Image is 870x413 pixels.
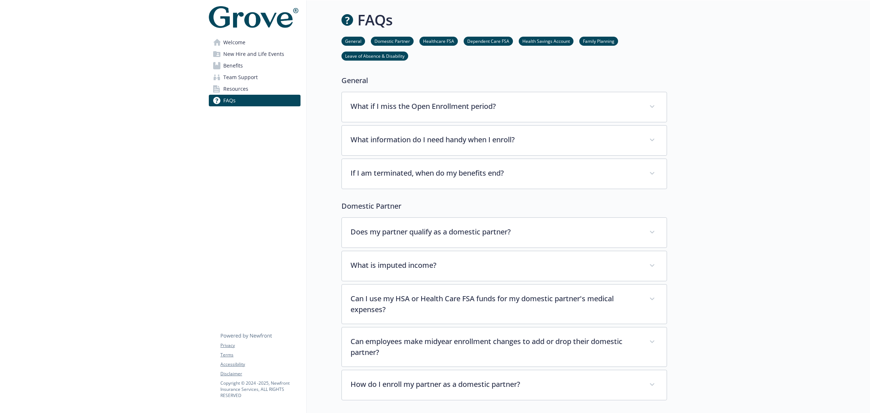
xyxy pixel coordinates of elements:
[209,71,301,83] a: Team Support
[342,218,667,248] div: Does my partner qualify as a domestic partner?
[209,83,301,95] a: Resources
[342,285,667,324] div: Can I use my HSA or Health Care FSA funds for my domestic partner's medical expenses?
[223,95,236,106] span: FAQs
[351,379,641,390] p: How do I enroll my partner as a domestic partner?
[579,37,618,44] a: Family Planning
[341,201,667,212] p: Domestic Partner
[223,71,258,83] span: Team Support
[342,159,667,189] div: If I am terminated, when do my benefits end?
[220,361,300,368] a: Accessibility
[209,95,301,106] a: FAQs
[342,126,667,155] div: What information do I need handy when I enroll?
[351,336,641,358] p: Can employees make midyear enrollment changes to add or drop their domestic partner?
[220,342,300,349] a: Privacy
[351,134,641,145] p: What information do I need handy when I enroll?
[351,168,641,179] p: If I am terminated, when do my benefits end?
[371,37,414,44] a: Domestic Partner
[209,37,301,48] a: Welcome
[209,48,301,60] a: New Hire and Life Events
[223,60,243,71] span: Benefits
[220,371,300,377] a: Disclaimer
[519,37,573,44] a: Health Savings Account
[223,48,284,60] span: New Hire and Life Events
[351,293,641,315] p: Can I use my HSA or Health Care FSA funds for my domestic partner's medical expenses?
[220,380,300,398] p: Copyright © 2024 - 2025 , Newfront Insurance Services, ALL RIGHTS RESERVED
[351,226,641,237] p: Does my partner qualify as a domestic partner?
[220,352,300,358] a: Terms
[342,92,667,122] div: What if I miss the Open Enrollment period?
[342,251,667,281] div: What is imputed income?
[357,9,393,31] h1: FAQs
[419,37,458,44] a: Healthcare FSA
[341,52,408,59] a: Leave of Absence & Disability
[351,101,641,112] p: What if I miss the Open Enrollment period?
[342,327,667,367] div: Can employees make midyear enrollment changes to add or drop their domestic partner?
[341,75,667,86] p: General
[209,60,301,71] a: Benefits
[223,83,248,95] span: Resources
[464,37,513,44] a: Dependent Care FSA
[223,37,245,48] span: Welcome
[341,37,365,44] a: General
[351,260,641,271] p: What is imputed income?
[342,370,667,400] div: How do I enroll my partner as a domestic partner?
